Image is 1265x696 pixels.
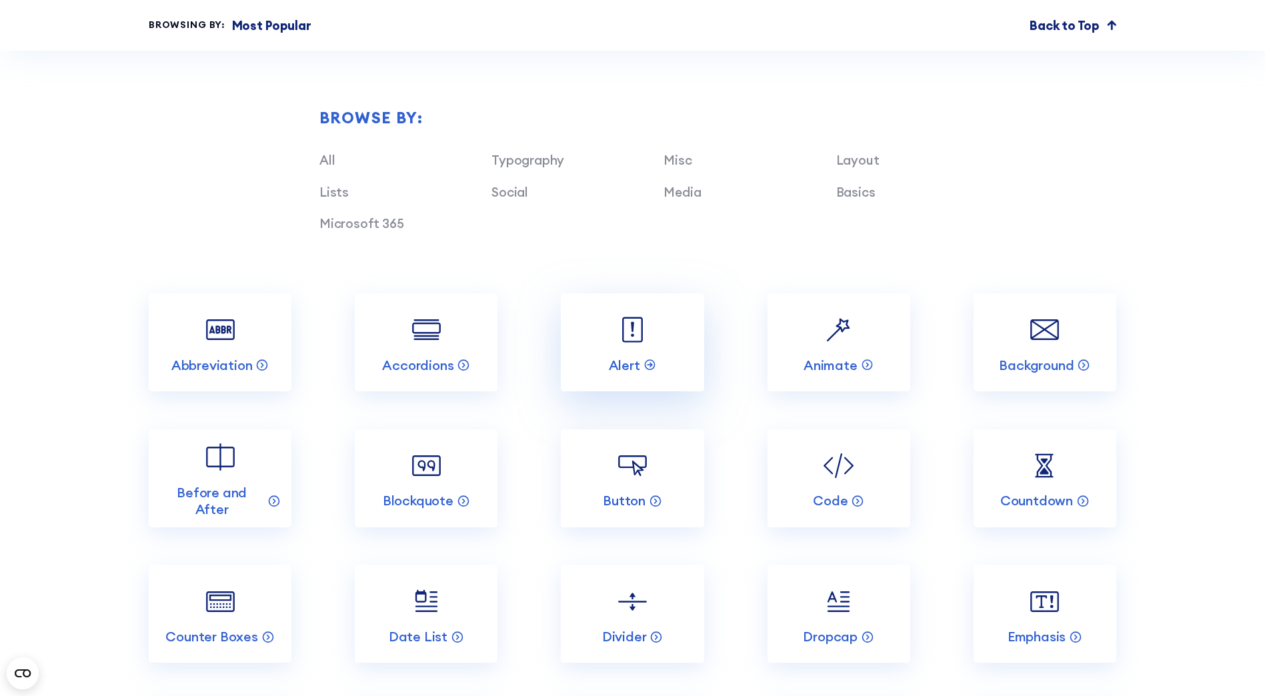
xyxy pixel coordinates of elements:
[165,628,257,645] p: Counter Boxes
[491,152,564,168] a: Typography
[836,152,880,168] a: Layout
[319,110,1008,126] div: Browse by:
[613,311,652,349] img: Alert
[974,429,1116,527] a: Countdown
[602,628,647,645] p: Divider
[603,492,646,509] p: Button
[149,565,291,663] a: Counter Boxes
[974,565,1116,663] a: Emphasis
[319,215,404,231] a: Microsoft 365
[491,184,528,200] a: Social
[7,657,39,689] button: Open CMP widget
[383,492,453,509] p: Blockquote
[1000,492,1073,509] p: Countdown
[768,429,910,527] a: Code
[561,293,704,391] a: Alert
[1030,16,1099,35] p: Back to Top
[1030,16,1116,35] a: Back to Top
[820,311,858,349] img: Animate
[232,16,311,35] p: Most Popular
[1026,447,1064,485] img: Countdown
[820,583,858,621] img: Dropcap
[613,447,652,485] img: Button
[613,583,652,621] img: Divider
[820,447,858,485] img: Code
[319,184,349,200] a: Lists
[171,357,253,374] p: Abbreviation
[201,583,239,621] img: Counter Boxes
[407,583,445,621] img: Date List
[664,184,701,200] a: Media
[355,293,497,391] a: Accordions
[1008,628,1066,645] p: Emphasis
[803,628,858,645] p: Dropcap
[974,293,1116,391] a: Background
[389,628,447,645] p: Date List
[1026,311,1064,349] img: Background
[561,565,704,663] a: Divider
[201,438,239,476] img: Before and After
[149,293,291,391] a: Abbreviation
[355,429,497,527] a: Blockquote
[201,311,239,349] img: Abbreviation
[768,293,910,391] a: Animate
[664,152,692,168] a: Misc
[609,357,640,374] p: Alert
[159,484,264,519] p: Before and After
[407,447,445,485] img: Blockquote
[319,152,335,168] a: All
[407,311,445,349] img: Accordions
[382,357,453,374] p: Accordions
[149,18,225,32] div: Browsing by:
[355,565,497,663] a: Date List
[836,184,876,200] a: Basics
[804,357,858,374] p: Animate
[149,429,291,527] a: Before and After
[561,429,704,527] a: Button
[1025,541,1265,696] iframe: Chat Widget
[999,357,1074,374] p: Background
[813,492,848,509] p: Code
[768,565,910,663] a: Dropcap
